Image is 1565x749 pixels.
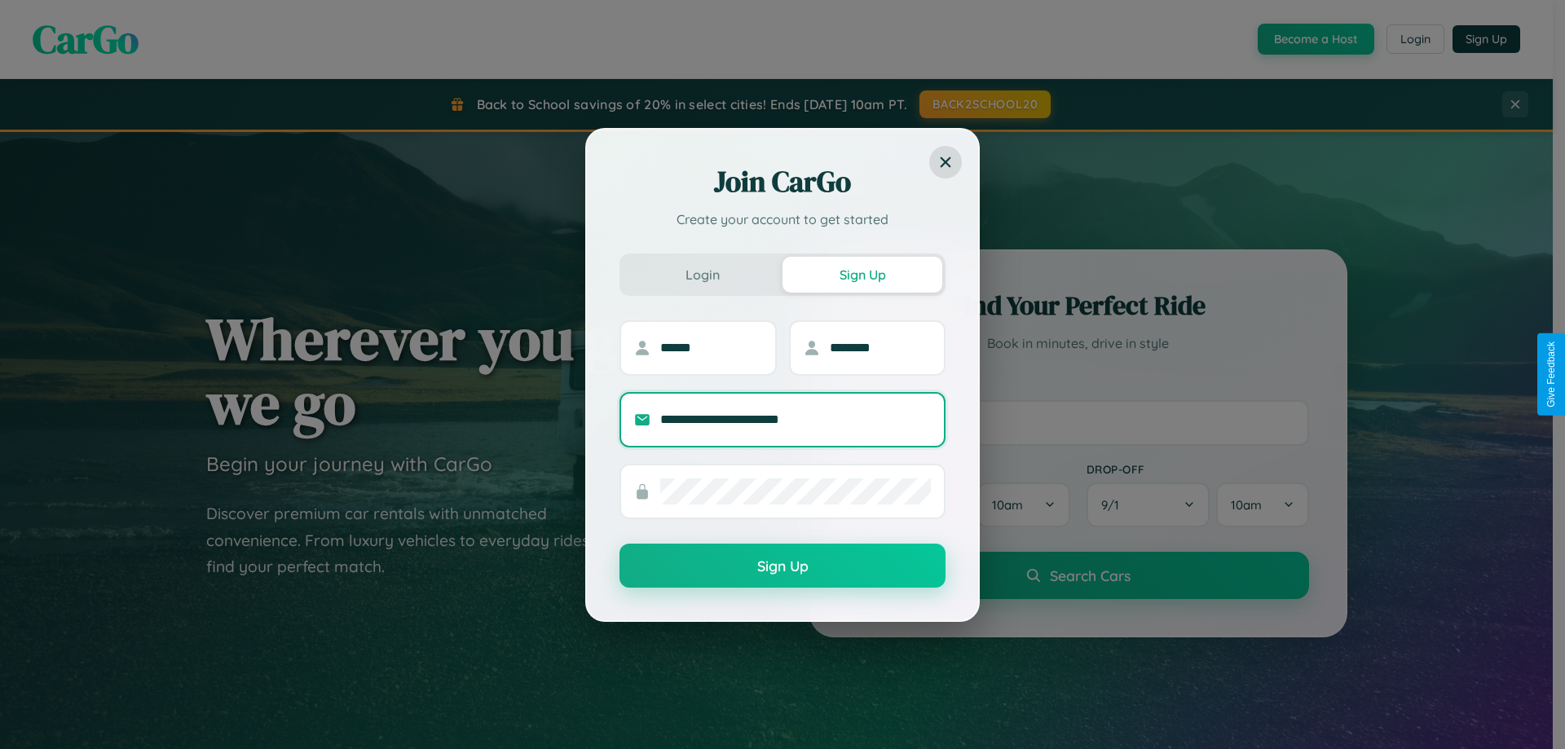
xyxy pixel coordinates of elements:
h2: Join CarGo [619,162,946,201]
button: Sign Up [619,544,946,588]
p: Create your account to get started [619,209,946,229]
button: Login [623,257,782,293]
button: Sign Up [782,257,942,293]
div: Give Feedback [1545,341,1557,408]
